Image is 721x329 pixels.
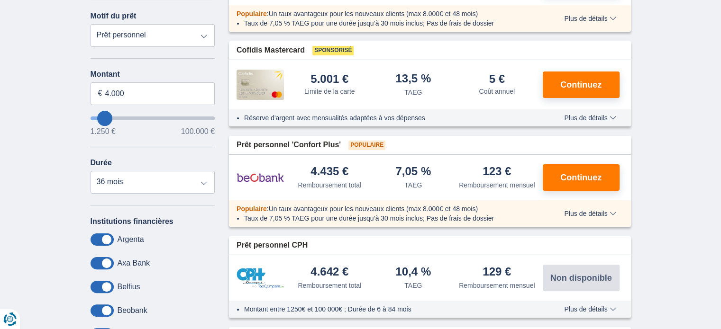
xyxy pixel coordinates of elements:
div: TAEG [404,180,422,190]
div: 10,4 % [395,266,431,279]
div: 5.001 € [310,73,348,85]
span: Populaire [237,10,267,18]
button: Plus de détails [557,305,623,313]
div: Limite de la carte [304,87,355,96]
div: 129 € [483,266,511,279]
span: Non disponible [550,274,612,282]
div: : [229,9,544,18]
span: Populaire [348,141,385,150]
img: pret personnel Cofidis CC [237,70,284,100]
input: wantToBorrow [91,116,215,120]
label: Montant [91,70,215,79]
span: Continuez [560,173,602,182]
span: Populaire [237,205,267,213]
span: Plus de détails [564,306,616,312]
li: Réserve d'argent avec mensualités adaptées à vos dépenses [244,113,537,123]
div: Remboursement total [298,180,361,190]
button: Non disponible [543,265,620,291]
li: Montant entre 1250€ et 100 000€ ; Durée de 6 à 84 mois [244,304,537,314]
span: € [98,88,102,99]
div: : [229,204,544,213]
span: Plus de détails [564,115,616,121]
div: Remboursement total [298,281,361,290]
img: pret personnel Beobank [237,166,284,189]
button: Plus de détails [557,15,623,22]
div: 4.435 € [310,166,348,178]
img: pret personnel CPH Banque [237,268,284,288]
span: Continuez [560,80,602,89]
span: Un taux avantageux pour les nouveaux clients (max 8.000€ et 48 mois) [269,10,478,18]
div: 7,05 % [395,166,431,178]
span: Cofidis Mastercard [237,45,305,56]
li: Taux de 7,05 % TAEG pour une durée jusqu’à 30 mois inclus; Pas de frais de dossier [244,18,537,28]
div: Remboursement mensuel [459,281,535,290]
label: Belfius [118,283,140,291]
div: Coût annuel [479,87,515,96]
div: Remboursement mensuel [459,180,535,190]
div: TAEG [404,88,422,97]
span: Sponsorisé [312,46,354,55]
label: Institutions financières [91,217,173,226]
label: Durée [91,159,112,167]
span: Prêt personnel 'Confort Plus' [237,140,341,151]
div: 4.642 € [310,266,348,279]
span: Plus de détails [564,210,616,217]
label: Argenta [118,235,144,244]
label: Axa Bank [118,259,150,267]
span: 1.250 € [91,128,116,135]
label: Motif du prêt [91,12,137,20]
div: 13,5 % [395,73,431,86]
div: 5 € [489,73,505,85]
span: Plus de détails [564,15,616,22]
button: Plus de détails [557,114,623,122]
span: 100.000 € [181,128,215,135]
label: Beobank [118,306,147,315]
button: Plus de détails [557,210,623,217]
div: TAEG [404,281,422,290]
div: 123 € [483,166,511,178]
li: Taux de 7,05 % TAEG pour une durée jusqu’à 30 mois inclus; Pas de frais de dossier [244,213,537,223]
button: Continuez [543,71,620,98]
span: Prêt personnel CPH [237,240,308,251]
span: Un taux avantageux pour les nouveaux clients (max 8.000€ et 48 mois) [269,205,478,213]
button: Continuez [543,164,620,191]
